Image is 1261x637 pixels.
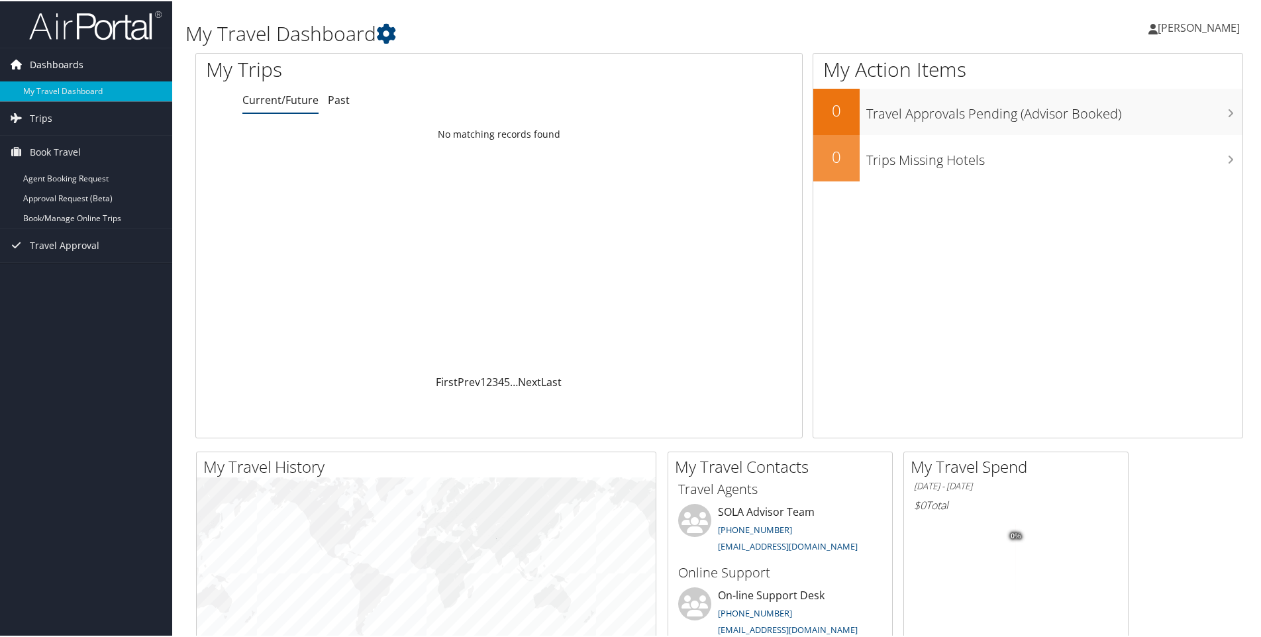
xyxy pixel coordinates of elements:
span: Dashboards [30,47,83,80]
h1: My Action Items [813,54,1242,82]
span: Book Travel [30,134,81,168]
a: [PHONE_NUMBER] [718,606,792,618]
h2: My Travel Contacts [675,454,892,477]
span: Travel Approval [30,228,99,261]
a: 1 [480,373,486,388]
a: [EMAIL_ADDRESS][DOMAIN_NAME] [718,622,858,634]
a: 2 [486,373,492,388]
a: [PERSON_NAME] [1148,7,1253,46]
a: Prev [458,373,480,388]
h3: Travel Agents [678,479,882,497]
a: First [436,373,458,388]
a: Current/Future [242,91,319,106]
a: Next [518,373,541,388]
a: Past [328,91,350,106]
h6: Total [914,497,1118,511]
h3: Travel Approvals Pending (Advisor Booked) [866,97,1242,122]
a: [EMAIL_ADDRESS][DOMAIN_NAME] [718,539,858,551]
h2: My Travel Spend [911,454,1128,477]
h2: My Travel History [203,454,656,477]
h1: My Travel Dashboard [185,19,897,46]
h1: My Trips [206,54,540,82]
a: [PHONE_NUMBER] [718,522,792,534]
a: 4 [498,373,504,388]
h2: 0 [813,144,860,167]
a: Last [541,373,562,388]
a: 5 [504,373,510,388]
h6: [DATE] - [DATE] [914,479,1118,491]
span: Trips [30,101,52,134]
img: airportal-logo.png [29,9,162,40]
td: No matching records found [196,121,802,145]
span: … [510,373,518,388]
h3: Online Support [678,562,882,581]
span: $0 [914,497,926,511]
span: [PERSON_NAME] [1158,19,1240,34]
tspan: 0% [1011,531,1021,539]
a: 3 [492,373,498,388]
li: SOLA Advisor Team [672,503,889,557]
h2: 0 [813,98,860,121]
a: 0Trips Missing Hotels [813,134,1242,180]
a: 0Travel Approvals Pending (Advisor Booked) [813,87,1242,134]
h3: Trips Missing Hotels [866,143,1242,168]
